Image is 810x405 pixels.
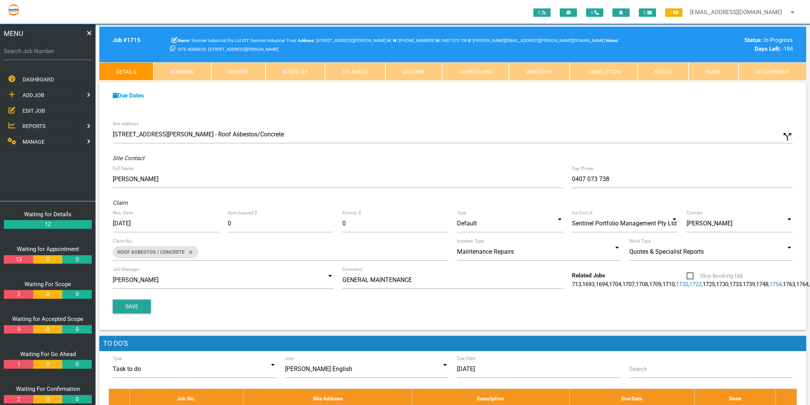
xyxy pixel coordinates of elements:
span: 0 [533,8,551,17]
label: Incident Type [457,238,484,245]
b: Address: [298,38,315,43]
a: Completion [570,62,638,81]
span: ADD JOB [23,92,44,98]
label: Req. Date [113,209,133,216]
a: 0 [62,360,91,369]
label: User [285,355,295,362]
a: Waiting For Scope [24,281,71,288]
a: 0 [33,255,62,264]
a: 1693 [582,281,595,288]
a: Waiting for Appointment [17,246,79,253]
span: SITE ADDRESS: [STREET_ADDRESS][PERSON_NAME] [178,38,619,52]
b: E: [468,38,471,43]
a: 1748 [756,281,768,288]
b: H: [387,38,392,43]
a: Email [688,62,739,81]
a: Waiting For Go Ahead [20,351,76,358]
a: Waiting for Accepted Scope [12,316,83,322]
span: 0 [639,8,656,17]
a: 2 [4,290,33,299]
a: 9 [4,325,33,334]
label: Full Name [113,165,133,172]
b: Notes: [606,38,619,43]
label: Claim No. [113,238,133,245]
b: Job # 1715 [113,37,141,44]
a: Waiting For Confirmation [16,386,80,392]
a: Scheduling [442,62,509,81]
a: 713 [572,281,581,288]
label: Search Job Number [4,47,92,56]
span: [PHONE_NUMBER] [393,38,434,43]
a: 0 [62,290,91,299]
a: Variation [509,62,570,81]
a: 1739 [743,281,755,288]
a: 1704 [609,281,621,288]
span: DASHBOARD [23,76,54,83]
i: Site Contact [113,155,144,162]
label: Sum Insured $ [228,209,257,216]
a: 1764 [796,281,808,288]
a: 1694 [596,281,608,288]
div: , , , , , , , , , , , , , , , , , , , , [567,271,682,288]
a: 13 [4,255,33,264]
span: 1 [665,8,682,17]
a: 1754 [769,281,782,288]
b: Status: [744,37,762,44]
span: Home Phone [387,38,393,43]
span: Skip booking tab [687,271,743,281]
a: 0 [62,255,91,264]
a: 0 [62,395,91,404]
label: Search [629,365,647,374]
span: EDIT JOB [23,107,45,113]
a: Scope 3-5 [266,62,326,81]
a: 1707 [622,281,635,288]
b: Days Left: [755,45,781,52]
span: MENU [4,28,23,39]
a: Waiting for Details [24,211,71,218]
span: REPORTS [23,123,45,129]
label: Ins Co/LA [572,209,593,216]
label: Contact [687,209,703,216]
a: Go Ahead [325,62,386,81]
a: 12 [4,220,92,229]
span: MANAGE [23,139,45,145]
a: 1710 [663,281,675,288]
label: Job Manager [113,266,139,273]
a: 0 [33,395,62,404]
span: Paul Klumper - Sentinel PM [436,38,467,43]
span: Sentinel Industrial Pty Ltd ATF Sentinel Industrial Trust [178,38,296,43]
a: 1763 [783,281,795,288]
b: Related Jobs [572,272,605,279]
label: Due Date [457,355,476,362]
a: Click here copy customer information. [170,45,175,52]
label: Comment [342,266,363,273]
i: Click to show custom address field [782,131,793,143]
a: 1 [4,360,33,369]
div: In Progress -184 [629,36,793,53]
span: 0 [586,8,603,17]
label: Work Type [629,238,651,245]
a: 1722 [689,281,701,288]
a: Booking [154,62,212,81]
a: Attachment [739,62,807,81]
a: 0 [33,360,62,369]
span: [PERSON_NAME][EMAIL_ADDRESS][PERSON_NAME][DOMAIN_NAME] [468,38,605,43]
a: 1733 [729,281,742,288]
span: [STREET_ADDRESS][PERSON_NAME] [298,38,386,43]
b: W: [393,38,398,43]
b: M: [436,38,441,43]
a: 0 [33,325,62,334]
button: Save [113,300,151,313]
a: Report [211,62,266,81]
a: Due Dates [113,92,144,99]
a: 1720 [676,281,688,288]
label: Site Address [113,120,139,127]
a: Details [99,62,154,81]
a: 1709 [649,281,661,288]
a: 0 [33,290,62,299]
a: 1725 [703,281,715,288]
a: 1730 [716,281,728,288]
a: GA Conf [386,62,442,81]
img: s3file [8,4,20,16]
